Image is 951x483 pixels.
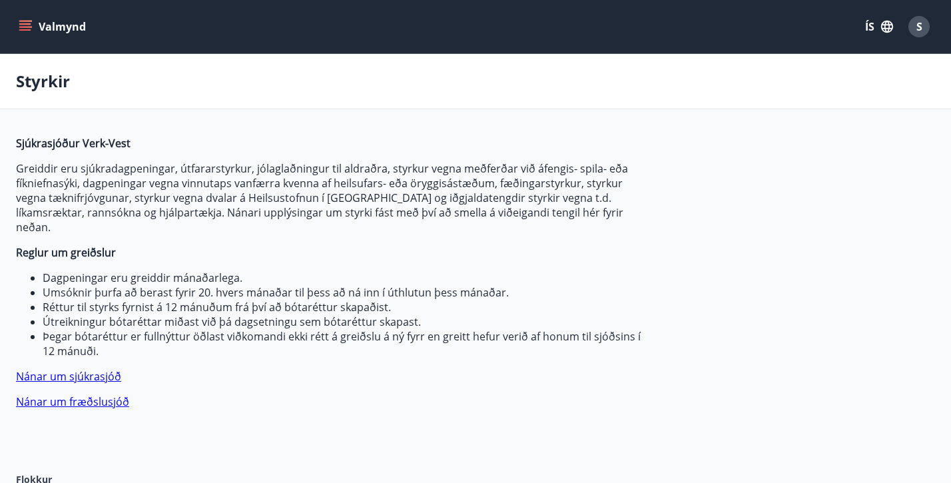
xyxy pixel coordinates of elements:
[43,300,645,314] li: Réttur til styrks fyrnist á 12 mánuðum frá því að bótaréttur skapaðist.
[43,285,645,300] li: Umsóknir þurfa að berast fyrir 20. hvers mánaðar til þess að ná inn í úthlutun þess mánaðar.
[16,136,131,151] strong: Sjúkrasjóður Verk-Vest
[43,314,645,329] li: Útreikningur bótaréttar miðast við þá dagsetningu sem bótaréttur skapast.
[16,70,70,93] p: Styrkir
[16,15,91,39] button: menu
[16,245,116,260] strong: Reglur um greiðslur
[43,270,645,285] li: Dagpeningar eru greiddir mánaðarlega.
[43,329,645,358] li: Þegar bótaréttur er fullnýttur öðlast viðkomandi ekki rétt á greiðslu á ný fyrr en greitt hefur v...
[16,394,129,409] a: Nánar um fræðslusjóð
[16,369,121,384] a: Nánar um sjúkrasjóð
[858,15,900,39] button: ÍS
[16,161,645,235] p: Greiddir eru sjúkradagpeningar, útfararstyrkur, jólaglaðningur til aldraðra, styrkur vegna meðfer...
[916,19,922,34] span: S
[903,11,935,43] button: S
